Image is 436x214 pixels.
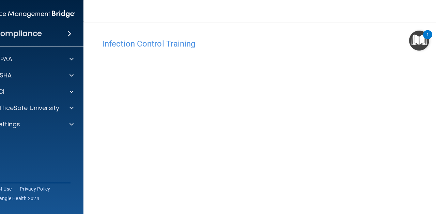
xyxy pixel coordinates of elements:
div: 1 [426,35,429,43]
button: Open Resource Center, 1 new notification [409,31,429,51]
a: Privacy Policy [20,185,50,192]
